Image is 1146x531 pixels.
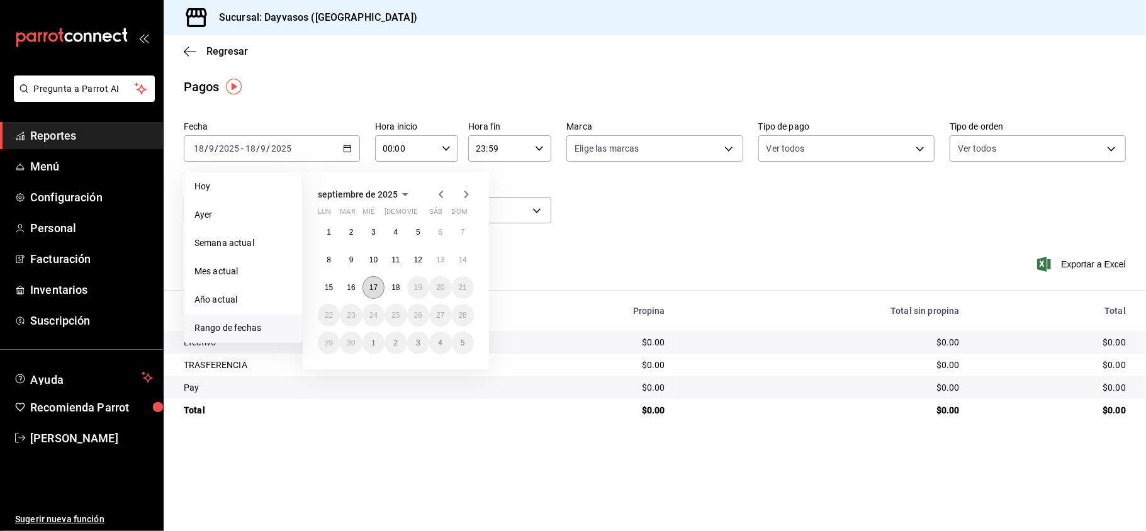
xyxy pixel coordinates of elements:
[362,249,385,271] button: 10 de septiembre de 2025
[226,79,242,94] img: Tooltip marker
[14,75,155,102] button: Pregunta a Parrot AI
[414,255,422,264] abbr: 12 de septiembre de 2025
[362,332,385,354] button: 1 de octubre de 2025
[980,381,1126,394] div: $0.00
[327,228,331,237] abbr: 1 de septiembre de 2025
[15,513,153,526] span: Sugerir nueva función
[267,143,271,154] span: /
[30,189,153,206] span: Configuración
[391,311,400,320] abbr: 25 de septiembre de 2025
[318,187,413,202] button: septiembre de 2025
[1040,257,1126,272] span: Exportar a Excel
[512,381,665,394] div: $0.00
[980,306,1126,316] div: Total
[391,255,400,264] abbr: 11 de septiembre de 2025
[575,142,639,155] span: Elige las marcas
[461,228,465,237] abbr: 7 de septiembre de 2025
[369,283,378,292] abbr: 17 de septiembre de 2025
[685,336,960,349] div: $0.00
[194,208,292,221] span: Ayer
[468,123,551,131] label: Hora fin
[416,338,420,347] abbr: 3 de octubre de 2025
[362,276,385,299] button: 17 de septiembre de 2025
[318,221,340,243] button: 1 de septiembre de 2025
[958,142,996,155] span: Ver todos
[512,404,665,416] div: $0.00
[407,221,429,243] button: 5 de septiembre de 2025
[429,276,451,299] button: 20 de septiembre de 2025
[340,249,362,271] button: 9 de septiembre de 2025
[184,77,220,96] div: Pagos
[184,404,492,416] div: Total
[30,430,153,447] span: [PERSON_NAME]
[685,404,960,416] div: $0.00
[950,123,1126,131] label: Tipo de orden
[385,249,407,271] button: 11 de septiembre de 2025
[459,283,467,292] abbr: 21 de septiembre de 2025
[385,332,407,354] button: 2 de octubre de 2025
[429,249,451,271] button: 13 de septiembre de 2025
[407,304,429,327] button: 26 de septiembre de 2025
[325,311,333,320] abbr: 22 de septiembre de 2025
[369,255,378,264] abbr: 10 de septiembre de 2025
[429,221,451,243] button: 6 de septiembre de 2025
[980,404,1126,416] div: $0.00
[414,311,422,320] abbr: 26 de septiembre de 2025
[30,281,153,298] span: Inventarios
[184,359,492,371] div: TRASFERENCIA
[566,123,743,131] label: Marca
[459,311,467,320] abbr: 28 de septiembre de 2025
[452,249,474,271] button: 14 de septiembre de 2025
[241,143,244,154] span: -
[30,158,153,175] span: Menú
[318,304,340,327] button: 22 de septiembre de 2025
[30,312,153,329] span: Suscripción
[436,311,444,320] abbr: 27 de septiembre de 2025
[349,255,354,264] abbr: 9 de septiembre de 2025
[394,338,398,347] abbr: 2 de octubre de 2025
[138,33,149,43] button: open_drawer_menu
[184,45,248,57] button: Regresar
[685,306,960,316] div: Total sin propina
[758,123,935,131] label: Tipo de pago
[30,220,153,237] span: Personal
[407,208,417,221] abbr: viernes
[218,143,240,154] input: ----
[318,332,340,354] button: 29 de septiembre de 2025
[318,189,398,199] span: septiembre de 2025
[767,142,805,155] span: Ver todos
[194,321,292,335] span: Rango de fechas
[362,208,374,221] abbr: miércoles
[362,221,385,243] button: 3 de septiembre de 2025
[371,338,376,347] abbr: 1 de octubre de 2025
[318,276,340,299] button: 15 de septiembre de 2025
[193,143,205,154] input: --
[209,10,417,25] h3: Sucursal: Dayvasos ([GEOGRAPHIC_DATA])
[452,276,474,299] button: 21 de septiembre de 2025
[215,143,218,154] span: /
[340,276,362,299] button: 16 de septiembre de 2025
[194,237,292,250] span: Semana actual
[369,311,378,320] abbr: 24 de septiembre de 2025
[205,143,208,154] span: /
[30,250,153,267] span: Facturación
[194,180,292,193] span: Hoy
[184,123,360,131] label: Fecha
[194,293,292,306] span: Año actual
[452,208,468,221] abbr: domingo
[347,338,355,347] abbr: 30 de septiembre de 2025
[194,265,292,278] span: Mes actual
[256,143,260,154] span: /
[452,332,474,354] button: 5 de octubre de 2025
[438,338,442,347] abbr: 4 de octubre de 2025
[261,143,267,154] input: --
[371,228,376,237] abbr: 3 de septiembre de 2025
[452,304,474,327] button: 28 de septiembre de 2025
[685,381,960,394] div: $0.00
[685,359,960,371] div: $0.00
[438,228,442,237] abbr: 6 de septiembre de 2025
[461,338,465,347] abbr: 5 de octubre de 2025
[347,311,355,320] abbr: 23 de septiembre de 2025
[429,304,451,327] button: 27 de septiembre de 2025
[245,143,256,154] input: --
